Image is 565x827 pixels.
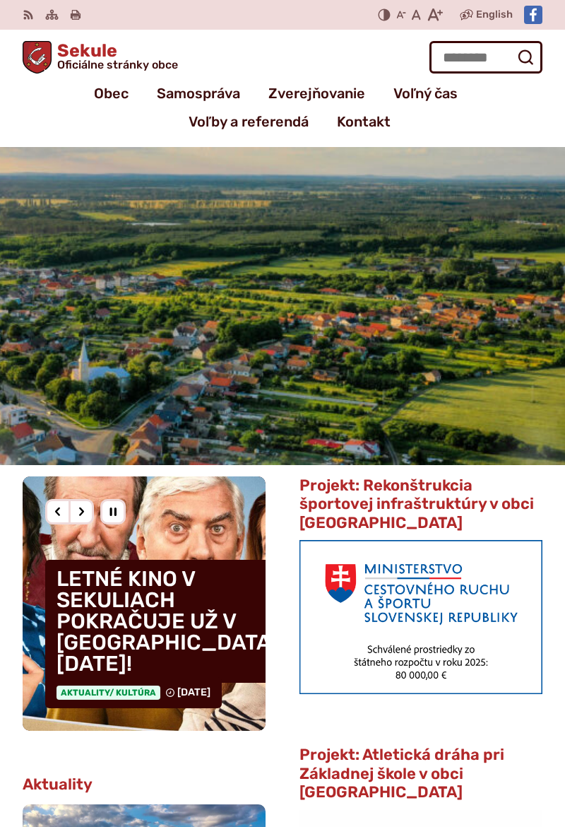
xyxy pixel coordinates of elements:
[299,540,542,694] img: min-cras.png
[94,79,129,107] a: Obec
[45,560,290,683] h4: LETNÉ KINO V SEKULIACH POKRAČUJE UŽ V [GEOGRAPHIC_DATA][DATE]!
[299,745,504,802] span: Projekt: Atletická dráha pri Základnej škole v obci [GEOGRAPHIC_DATA]
[100,499,126,524] div: Pozastaviť pohyb slajdera
[23,776,93,793] h3: Aktuality
[157,79,240,107] a: Samospráva
[268,79,365,107] a: Zverejňovanie
[69,499,94,524] div: Nasledujúci slajd
[109,688,156,698] span: / Kultúra
[393,79,458,107] a: Voľný čas
[189,107,309,136] a: Voľby a referendá
[52,42,178,71] h1: Sekule
[524,6,542,24] img: Prejsť na Facebook stránku
[56,686,160,700] span: Aktuality
[23,476,266,731] div: 2 / 8
[299,476,534,532] span: Projekt: Rekonštrukcia športovej infraštruktúry v obci [GEOGRAPHIC_DATA]
[476,6,513,23] span: English
[177,686,210,698] span: [DATE]
[337,107,391,136] a: Kontakt
[23,41,52,74] img: Prejsť na domovskú stránku
[57,59,178,71] span: Oficiálne stránky obce
[23,41,178,74] a: Logo Sekule, prejsť na domovskú stránku.
[45,499,71,524] div: Predošlý slajd
[473,6,516,23] a: English
[23,476,266,731] a: LETNÉ KINO V SEKULIACH POKRAČUJE UŽ V [GEOGRAPHIC_DATA][DATE]! Aktuality/ Kultúra [DATE]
